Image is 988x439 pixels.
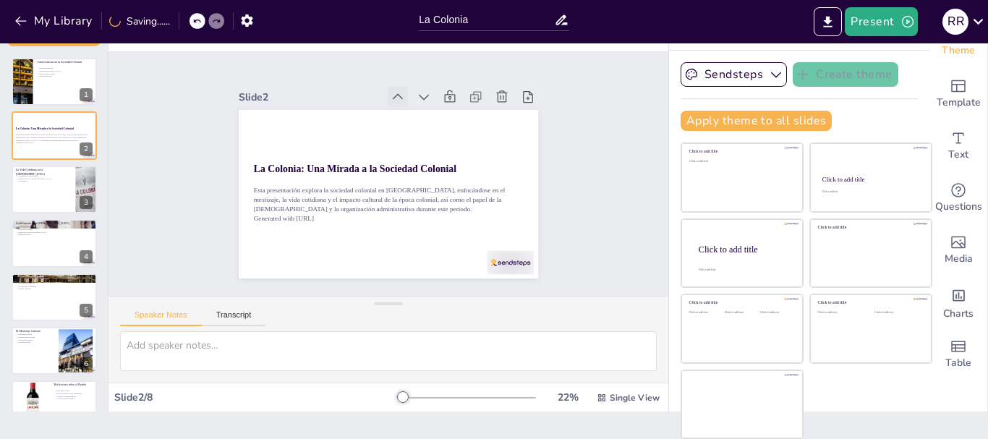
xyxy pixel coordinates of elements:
div: 2 [12,111,97,159]
div: 7 [80,412,93,425]
p: Desafíos contemporáneos [54,395,93,398]
div: Click to add text [725,311,757,315]
div: 5 [80,304,93,317]
button: Export to PowerPoint [814,7,842,36]
button: Present [845,7,917,36]
div: Add charts and graphs [929,276,987,328]
p: Comunidad [16,179,72,182]
div: Add text boxes [929,120,987,172]
div: Slide 2 [257,61,400,104]
p: La Vida Cotidiana en la [GEOGRAPHIC_DATA] [16,168,72,176]
span: Single View [610,392,660,404]
div: Slide 2 / 8 [114,391,397,404]
div: Click to add text [822,190,918,193]
p: Control colonial [16,287,93,290]
strong: La Colonia: Una Mirada a la Sociedad Colonial [257,135,457,188]
p: Reconocimiento de la diversidad [54,393,93,396]
span: Text [948,147,968,163]
div: 6 [12,327,97,375]
span: Template [937,95,981,111]
strong: La Colonia: Una Mirada a la Sociedad Colonial [16,127,74,129]
div: Click to add text [760,311,793,315]
div: 1 [80,88,93,101]
p: Expresiones artísticas [16,336,54,338]
button: Sendsteps [681,62,787,87]
p: Influencia actual [54,390,93,393]
div: 4 [80,250,93,263]
span: Table [945,355,971,371]
button: R R [942,7,968,36]
div: Click to add text [818,311,864,315]
p: La Organización Administrativa [16,276,93,280]
p: Reflexiones sobre el Pasado [54,383,93,388]
p: Influencia de la [DEMOGRAPHIC_DATA] [16,177,72,180]
p: La Influencia de la [DEMOGRAPHIC_DATA] [16,221,93,226]
span: Questions [935,199,982,215]
div: Click to add title [689,149,793,154]
p: [DEMOGRAPHIC_DATA] [37,69,93,72]
button: Create theme [793,62,898,87]
p: Mestizaje cultural [37,67,93,70]
p: Vestimenta y gastronomía [16,174,72,177]
div: Click to add text [874,311,920,315]
button: Speaker Notes [120,310,202,326]
div: Click to add text [689,311,722,315]
div: Saving...... [109,14,170,28]
p: Construcción del futuro [54,398,93,401]
p: El Mestizaje Cultural [16,329,54,333]
div: Add ready made slides [929,68,987,120]
button: Apply theme to all slides [681,111,832,131]
p: Educación religiosa [16,226,93,229]
div: Add images, graphics, shapes or video [929,224,987,276]
p: Generated with [URL] [16,141,93,144]
button: Transcript [202,310,266,326]
span: Charts [943,306,974,322]
div: 4 [12,219,97,267]
div: 2 [80,142,93,155]
p: Identidad cultural [16,333,54,336]
div: 3 [80,196,93,209]
div: Click to add title [699,244,791,254]
div: Click to add title [818,300,921,305]
div: 5 [12,273,97,321]
p: Esta presentación explora la sociedad colonial en [GEOGRAPHIC_DATA], enfocándose en el mestizaje,... [248,158,518,241]
p: Virreinatos [16,279,93,282]
span: Media [945,251,973,267]
p: Tradiciones culturales [16,171,72,174]
div: 6 [80,357,93,370]
p: Economía colonial [16,229,93,231]
p: Diversidad cultural [16,338,54,341]
p: Generated with [URL] [247,184,512,250]
div: Click to add title [689,300,793,305]
span: Theme [942,43,975,59]
div: 3 [12,166,97,213]
div: Click to add title [818,225,921,230]
div: 7 [12,380,97,428]
div: 1 [12,58,97,106]
p: Instituciones coloniales [16,285,93,288]
p: Reformas borbónicas [16,282,93,285]
div: Click to add title [822,176,919,183]
p: Cohesión social [16,341,54,344]
div: 22 % [550,391,585,404]
p: Misiones [DEMOGRAPHIC_DATA] [16,231,93,234]
p: Características de la Sociedad Colonial [37,60,93,64]
p: Influencia social [16,234,93,236]
div: Get real-time input from your audience [929,172,987,224]
div: R R [942,9,968,35]
p: Esta presentación explora la sociedad colonial en [GEOGRAPHIC_DATA], enfocándose en el mestizaje,... [16,133,93,141]
div: Add a table [929,328,987,380]
button: My Library [11,9,98,33]
div: Click to add text [689,160,793,163]
p: Sincretismo cultural [37,72,93,75]
div: Click to add body [699,268,790,270]
p: Estructura social [37,75,93,78]
input: Insert title [419,9,554,30]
